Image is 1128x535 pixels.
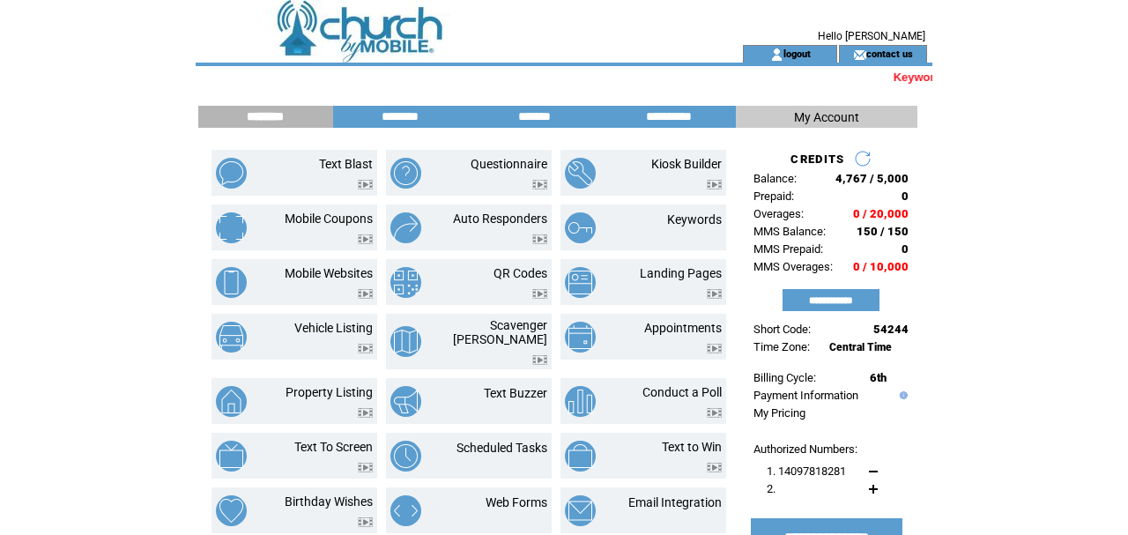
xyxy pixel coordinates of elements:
img: mobile-coupons.png [216,212,247,243]
a: QR Codes [493,266,547,280]
a: Appointments [644,321,722,335]
img: video.png [358,344,373,353]
span: My Account [794,110,859,124]
a: Questionnaire [471,157,547,171]
img: kiosk-builder.png [565,158,596,189]
a: Email Integration [628,495,722,509]
img: video.png [532,355,547,365]
img: video.png [532,289,547,299]
img: video.png [707,344,722,353]
img: video.png [358,463,373,472]
img: text-blast.png [216,158,247,189]
span: 150 / 150 [857,225,909,238]
img: scheduled-tasks.png [390,441,421,472]
img: auto-responders.png [390,212,421,243]
span: Overages: [753,207,804,220]
img: conduct-a-poll.png [565,386,596,417]
a: Text To Screen [294,440,373,454]
a: My Pricing [753,406,805,420]
marquee: Keywords issue has been corrected. Thank you for your patience! [196,71,932,84]
span: CREDITS [790,152,844,166]
img: video.png [532,180,547,189]
img: contact_us_icon.gif [853,48,866,62]
img: landing-pages.png [565,267,596,298]
a: Scavenger [PERSON_NAME] [453,318,547,346]
img: birthday-wishes.png [216,495,247,526]
img: video.png [358,289,373,299]
a: Text to Win [662,440,722,454]
img: keywords.png [565,212,596,243]
span: 0 [902,189,909,203]
span: MMS Balance: [753,225,826,238]
span: 54244 [873,323,909,336]
span: Short Code: [753,323,811,336]
span: 0 / 10,000 [853,260,909,273]
span: Central Time [829,341,892,353]
span: 2. [767,482,775,495]
img: qr-codes.png [390,267,421,298]
img: property-listing.png [216,386,247,417]
a: logout [783,48,811,59]
span: 1. 14097818281 [767,464,846,478]
a: Text Buzzer [484,386,547,400]
img: scavenger-hunt.png [390,326,421,357]
img: video.png [707,408,722,418]
a: Scheduled Tasks [456,441,547,455]
img: web-forms.png [390,495,421,526]
img: help.gif [895,391,908,399]
a: Web Forms [486,495,547,509]
span: Balance: [753,172,797,185]
a: Mobile Websites [285,266,373,280]
img: questionnaire.png [390,158,421,189]
span: 0 [902,242,909,256]
span: Billing Cycle: [753,371,816,384]
img: video.png [707,180,722,189]
a: Vehicle Listing [294,321,373,335]
span: MMS Overages: [753,260,833,273]
img: video.png [358,517,373,527]
span: Authorized Numbers: [753,442,857,456]
img: account_icon.gif [770,48,783,62]
a: Payment Information [753,389,858,402]
a: Landing Pages [640,266,722,280]
img: video.png [707,463,722,472]
a: Conduct a Poll [642,385,722,399]
img: email-integration.png [565,495,596,526]
a: Keywords [667,212,722,227]
img: video.png [358,234,373,244]
a: Mobile Coupons [285,212,373,226]
span: MMS Prepaid: [753,242,823,256]
span: 4,767 / 5,000 [835,172,909,185]
a: Property Listing [286,385,373,399]
a: contact us [866,48,913,59]
img: text-to-screen.png [216,441,247,472]
img: video.png [358,408,373,418]
img: text-to-win.png [565,441,596,472]
a: Text Blast [319,157,373,171]
img: video.png [358,180,373,189]
a: Birthday Wishes [285,494,373,509]
span: Time Zone: [753,340,810,353]
span: Hello [PERSON_NAME] [818,30,925,42]
span: 0 / 20,000 [853,207,909,220]
span: Prepaid: [753,189,794,203]
a: Auto Responders [453,212,547,226]
img: mobile-websites.png [216,267,247,298]
a: Kiosk Builder [651,157,722,171]
img: vehicle-listing.png [216,322,247,353]
span: 6th [870,371,887,384]
img: appointments.png [565,322,596,353]
img: text-buzzer.png [390,386,421,417]
img: video.png [532,234,547,244]
img: video.png [707,289,722,299]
